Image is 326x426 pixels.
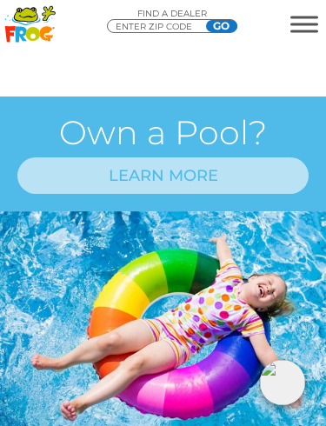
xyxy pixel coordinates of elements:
h3: Own a Pool? [17,114,309,151]
button: MENU [290,16,318,32]
input: Zip Code Form [114,20,218,34]
input: GO [206,20,237,32]
p: Find A Dealer [107,9,237,19]
a: LEARN MORE [17,157,309,194]
img: openIcon [260,360,305,405]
